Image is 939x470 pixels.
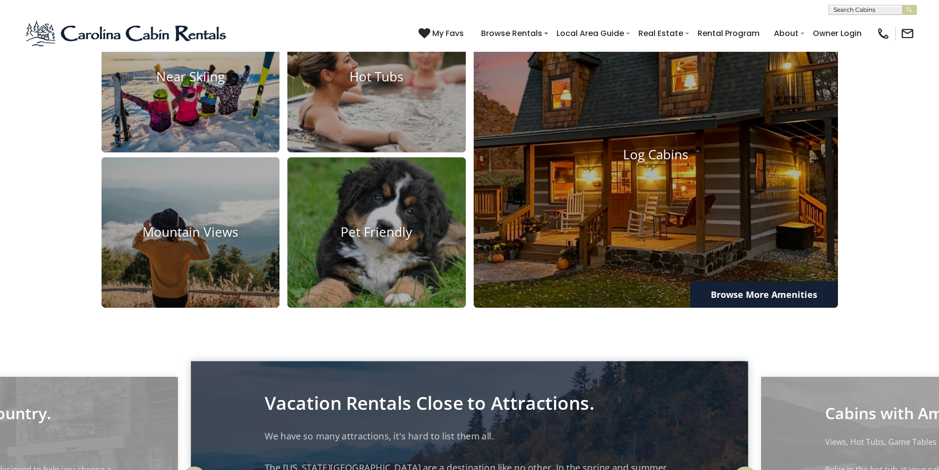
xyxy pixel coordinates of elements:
[876,27,890,40] img: phone-regular-black.png
[102,69,280,84] h4: Near Skiing
[102,225,280,240] h4: Mountain Views
[693,25,765,42] a: Rental Program
[690,281,838,308] a: Browse More Amenities
[102,157,280,308] a: Mountain Views
[102,1,280,152] a: Near Skiing
[476,25,547,42] a: Browse Rentals
[265,396,674,411] p: Vacation Rentals Close to Attractions.
[287,1,466,152] a: Hot Tubs
[901,27,914,40] img: mail-regular-black.png
[474,147,838,162] h4: Log Cabins
[552,25,629,42] a: Local Area Guide
[25,19,229,48] img: Blue-2.png
[432,27,464,39] span: My Favs
[633,25,688,42] a: Real Estate
[769,25,803,42] a: About
[474,1,838,308] a: Log Cabins
[287,69,466,84] h4: Hot Tubs
[808,25,867,42] a: Owner Login
[287,225,466,240] h4: Pet Friendly
[418,27,466,40] a: My Favs
[287,157,466,308] a: Pet Friendly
